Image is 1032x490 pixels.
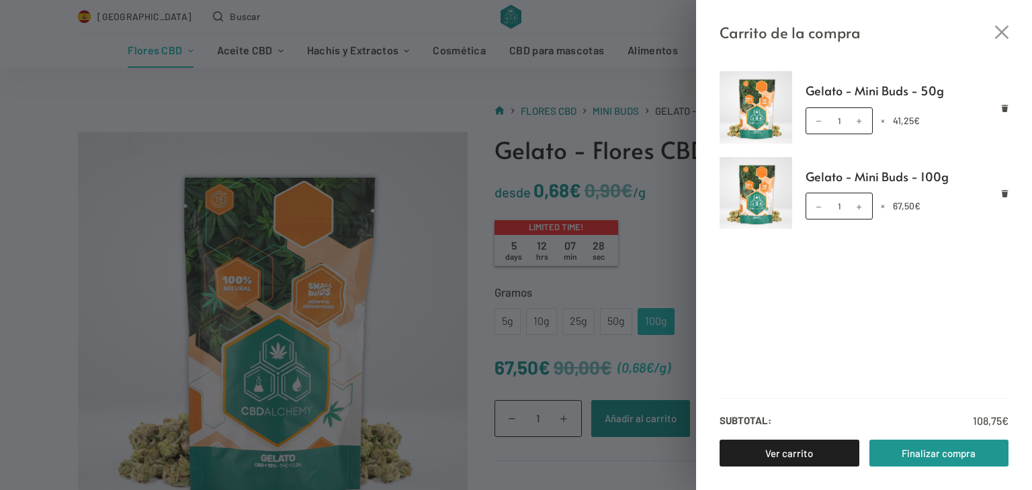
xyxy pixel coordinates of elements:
[914,115,920,126] span: €
[806,81,1009,101] a: Gelato - Mini Buds - 50g
[914,200,920,211] span: €
[806,193,873,219] input: Cantidad de productos
[1001,104,1008,111] a: Eliminar Gelato - Mini Buds - 50g del carrito
[881,200,885,211] span: ×
[869,440,1009,467] a: Finalizar compra
[720,20,861,44] span: Carrito de la compra
[893,115,920,126] bdi: 41,25
[806,166,1009,187] a: Gelato - Mini Buds - 100g
[881,115,885,126] span: ×
[720,412,771,430] strong: Subtotal:
[1002,414,1008,427] span: €
[1001,189,1008,197] a: Eliminar Gelato - Mini Buds - 100g del carrito
[973,414,1008,427] bdi: 108,75
[893,200,920,211] bdi: 67,50
[995,26,1008,39] button: Cerrar el cajón del carrito
[806,107,873,134] input: Cantidad de productos
[720,440,859,467] a: Ver carrito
